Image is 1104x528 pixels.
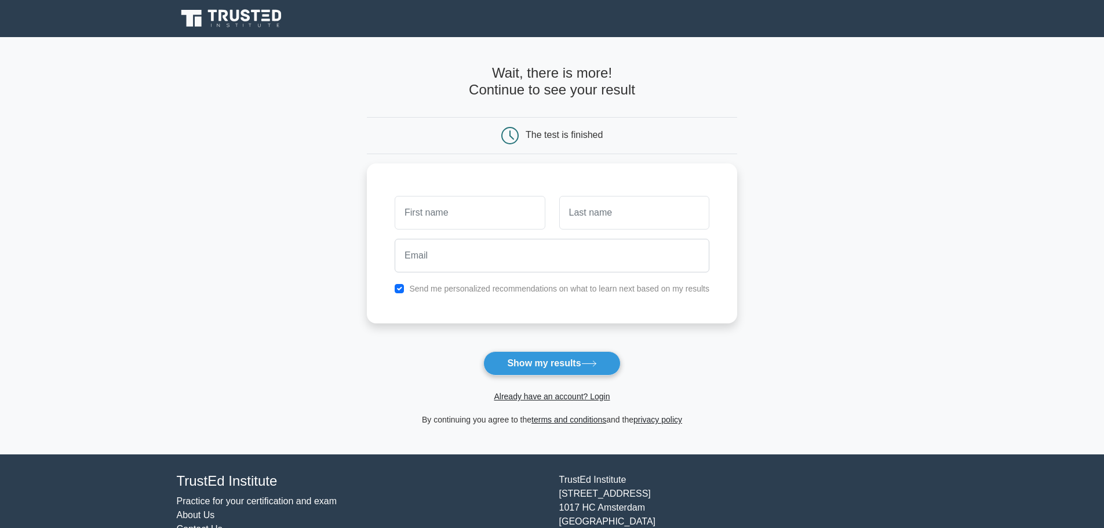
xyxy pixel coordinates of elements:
div: By continuing you agree to the and the [360,413,744,427]
input: Last name [559,196,709,230]
a: terms and conditions [531,415,606,424]
button: Show my results [483,351,620,376]
a: Already have an account? Login [494,392,610,401]
a: Practice for your certification and exam [177,496,337,506]
a: About Us [177,510,215,520]
h4: TrustEd Institute [177,473,545,490]
label: Send me personalized recommendations on what to learn next based on my results [409,284,709,293]
input: First name [395,196,545,230]
a: privacy policy [633,415,682,424]
input: Email [395,239,709,272]
div: The test is finished [526,130,603,140]
h4: Wait, there is more! Continue to see your result [367,65,737,99]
